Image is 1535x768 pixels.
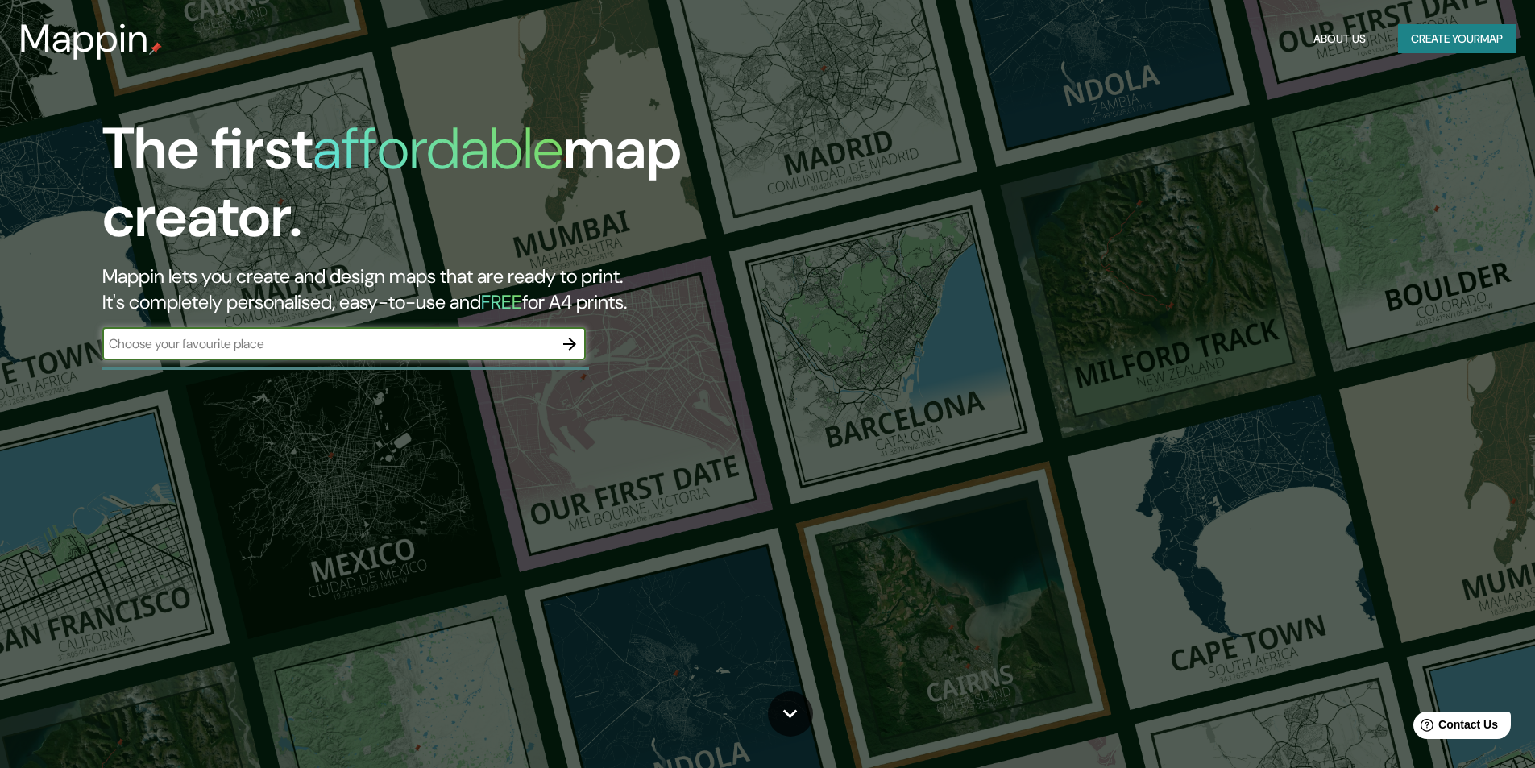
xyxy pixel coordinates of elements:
[1307,24,1372,54] button: About Us
[102,334,554,353] input: Choose your favourite place
[19,16,149,61] h3: Mappin
[149,42,162,55] img: mappin-pin
[313,111,563,186] h1: affordable
[1398,24,1516,54] button: Create yourmap
[481,289,522,314] h5: FREE
[1392,705,1517,750] iframe: Help widget launcher
[102,264,870,315] h2: Mappin lets you create and design maps that are ready to print. It's completely personalised, eas...
[102,115,870,264] h1: The first map creator.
